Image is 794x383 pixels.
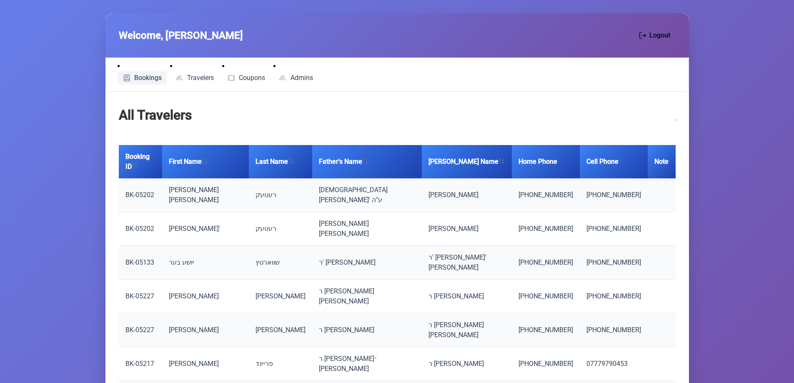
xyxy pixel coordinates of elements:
td: ר [PERSON_NAME] [422,347,512,381]
td: שווארטץ [249,246,312,280]
a: BK-05133 [125,258,154,266]
td: [PHONE_NUMBER] [580,178,648,212]
td: 07779790453 [580,347,648,381]
th: Note [648,145,675,178]
td: [PHONE_NUMBER] [580,246,648,280]
td: ר' [PERSON_NAME]' [PERSON_NAME] [422,246,512,280]
a: BK-05217 [125,360,154,368]
td: [PERSON_NAME] [422,212,512,246]
button: Logout [634,27,676,44]
li: Coupons [222,61,271,85]
span: Travelers [187,75,214,81]
th: First Name [162,145,249,178]
span: Coupons [239,75,265,81]
td: ר' [PERSON_NAME] [312,246,422,280]
td: [PERSON_NAME] [249,313,312,347]
td: ר [PERSON_NAME] [422,280,512,313]
span: Logout [649,30,670,40]
a: BK-05227 [125,292,154,300]
td: [DEMOGRAPHIC_DATA][PERSON_NAME]' ע"ה [312,178,422,212]
h2: All Travelers [119,105,192,125]
td: [PHONE_NUMBER] [580,212,648,246]
a: BK-05202 [125,191,154,199]
th: Father's Name [312,145,422,178]
td: [PERSON_NAME] [249,280,312,313]
th: Last Name [249,145,312,178]
td: [PERSON_NAME]' [162,212,249,246]
th: [PERSON_NAME] Name [422,145,512,178]
th: Home Phone [512,145,580,178]
span: Bookings [134,75,162,81]
td: [PERSON_NAME] [162,347,249,381]
td: ר [PERSON_NAME] [312,313,422,347]
a: Travelers [170,71,219,85]
a: Bookings [118,71,167,85]
th: Booking ID [119,145,162,178]
td: [PHONE_NUMBER] [512,313,580,347]
li: Bookings [118,61,167,85]
td: פריינד [249,347,312,381]
td: ר [PERSON_NAME] [PERSON_NAME] [312,280,422,313]
td: [PERSON_NAME] [162,280,249,313]
td: [PERSON_NAME] [PERSON_NAME] [162,178,249,212]
td: [PHONE_NUMBER] [512,347,580,381]
td: [PERSON_NAME] [PERSON_NAME] [312,212,422,246]
td: [PHONE_NUMBER] [512,280,580,313]
th: Cell Phone [580,145,648,178]
li: Travelers [170,61,219,85]
td: רעטעק [249,178,312,212]
td: ר [PERSON_NAME]׳ [PERSON_NAME] [312,347,422,381]
span: Admins [291,75,313,81]
span: Welcome, [PERSON_NAME] [119,28,243,43]
a: BK-05227 [125,326,154,334]
td: [PHONE_NUMBER] [512,246,580,280]
td: רעטעק [249,212,312,246]
td: [PHONE_NUMBER] [580,280,648,313]
a: Admins [273,71,318,85]
td: [PERSON_NAME] [162,313,249,347]
td: [PERSON_NAME] [422,178,512,212]
td: [PHONE_NUMBER] [512,212,580,246]
td: [PHONE_NUMBER] [512,178,580,212]
li: Admins [273,61,318,85]
a: Coupons [222,71,271,85]
td: [PHONE_NUMBER] [580,313,648,347]
td: יושע בער [162,246,249,280]
td: ר [PERSON_NAME] [PERSON_NAME] [422,313,512,347]
a: BK-05202 [125,225,154,233]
